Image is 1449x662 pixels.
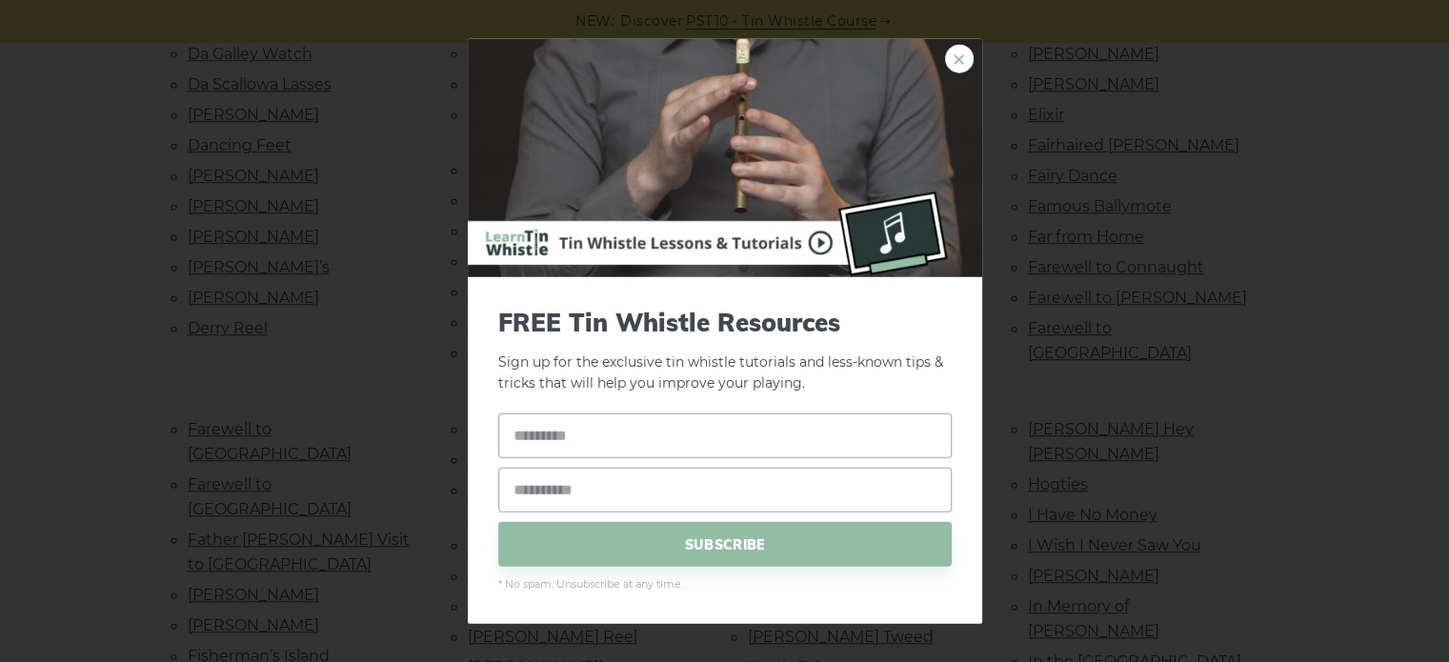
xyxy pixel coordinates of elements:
[945,44,974,72] a: ×
[468,38,982,276] img: Tin Whistle Buying Guide Preview
[498,522,952,567] span: SUBSCRIBE
[498,307,952,394] p: Sign up for the exclusive tin whistle tutorials and less-known tips & tricks that will help you i...
[498,307,952,336] span: FREE Tin Whistle Resources
[498,576,952,593] span: * No spam. Unsubscribe at any time.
